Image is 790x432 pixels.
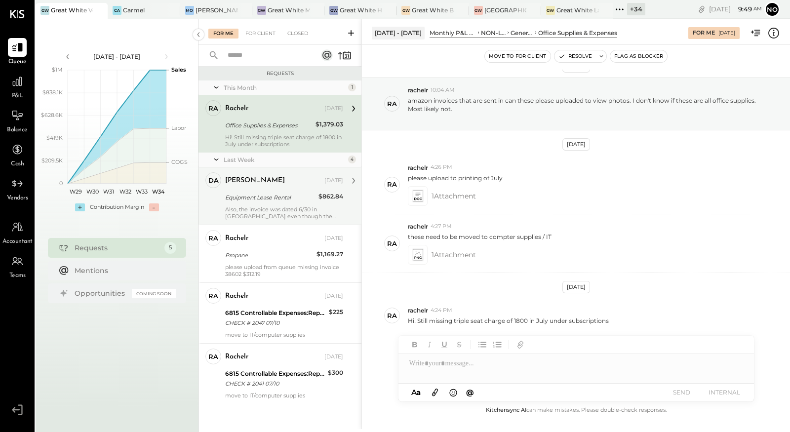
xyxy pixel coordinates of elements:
[562,138,590,151] div: [DATE]
[225,331,343,338] div: move to IT/computer supplies
[408,338,421,351] button: Bold
[224,83,346,92] div: This Month
[348,156,356,163] div: 4
[225,291,248,301] div: rachelr
[203,70,356,77] div: Requests
[113,6,121,15] div: Ca
[0,140,34,169] a: Cash
[610,50,667,62] button: Flag as Blocker
[75,203,85,211] div: +
[225,193,316,202] div: Equipment Lease Rental
[0,72,34,101] a: P&L
[693,29,715,37] div: For Me
[225,234,248,243] div: rachelr
[408,163,428,172] span: rachelr
[52,66,63,73] text: $1M
[208,291,218,301] div: ra
[432,245,476,265] span: 1 Attachment
[46,134,63,141] text: $419K
[432,186,476,206] span: 1 Attachment
[764,1,780,17] button: No
[438,338,451,351] button: Underline
[123,6,145,14] div: Carmel
[225,369,325,379] div: 6815 Controllable Expenses:Repairs & Maintenance:R&M, Facility
[225,104,248,114] div: rachelr
[208,29,238,39] div: For Me
[75,243,159,253] div: Requests
[136,188,148,195] text: W33
[340,6,382,14] div: Great White Holdings
[225,206,343,220] div: Also, the invoice was dated 6/30 in [GEOGRAPHIC_DATA] even though the invoice was dated 7/1. So w...
[401,6,410,15] div: GW
[164,242,176,254] div: 5
[328,368,343,378] div: $300
[430,29,476,37] div: Monthly P&L Comparison
[387,180,397,189] div: ra
[225,134,343,148] div: Hi! Still missing triple seat charge of 1800 in July under subscriptions
[423,338,436,351] button: Italic
[225,352,248,362] div: rachelr
[225,308,326,318] div: 6815 Controllable Expenses:Repairs & Maintenance:R&M, Facility
[431,86,455,94] span: 10:04 AM
[324,177,343,185] div: [DATE]
[318,192,343,201] div: $862.84
[324,353,343,361] div: [DATE]
[546,6,555,15] div: GW
[491,338,504,351] button: Ordered List
[225,250,314,260] div: Propane
[329,307,343,317] div: $225
[324,105,343,113] div: [DATE]
[0,106,34,135] a: Balance
[476,338,489,351] button: Unordered List
[387,311,397,320] div: ra
[41,157,63,164] text: $209.5K
[431,223,452,231] span: 4:27 PM
[408,174,503,182] p: please upload to printing of July
[481,29,506,37] div: NON-LABOR OPERATING EXPENSES
[408,86,428,94] span: rachelr
[11,160,24,169] span: Cash
[225,392,343,399] div: move to IT/computer supplies
[562,281,590,293] div: [DATE]
[554,50,596,62] button: Resolve
[208,104,218,113] div: ra
[171,124,186,131] text: Labor
[196,6,237,14] div: [PERSON_NAME]'s
[709,4,762,14] div: [DATE]
[8,58,27,67] span: Queue
[2,237,33,246] span: Accountant
[240,29,280,39] div: For Client
[42,89,63,96] text: $838.1K
[431,163,452,171] span: 4:26 PM
[152,188,164,195] text: W34
[224,156,346,164] div: Last Week
[0,38,34,67] a: Queue
[538,29,617,37] div: Office Supplies & Expenses
[225,318,326,328] div: CHECK # 2047 07/10
[149,203,159,211] div: -
[225,379,325,389] div: CHECK # 2041 07/10
[208,352,218,361] div: ra
[372,27,425,39] div: [DATE] - [DATE]
[431,307,452,314] span: 4:24 PM
[485,50,551,62] button: Move to for client
[171,66,186,73] text: Sales
[324,292,343,300] div: [DATE]
[86,188,98,195] text: W30
[387,239,397,248] div: ra
[208,176,219,185] div: DA
[348,83,356,91] div: 1
[324,235,343,242] div: [DATE]
[7,126,28,135] span: Balance
[316,119,343,129] div: $1,379.03
[208,234,218,243] div: ra
[51,6,93,14] div: Great White Venice
[103,188,114,195] text: W31
[268,6,310,14] div: Great White Melrose
[316,249,343,259] div: $1,169.27
[225,264,343,277] div: please upload from queue missing invoice 38602 $312.19
[484,6,526,14] div: [GEOGRAPHIC_DATA]
[59,180,63,187] text: 0
[0,174,34,203] a: Vendors
[408,96,763,121] p: amazon invoices that are sent in can these please uploaded to view photos. I don't know if these ...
